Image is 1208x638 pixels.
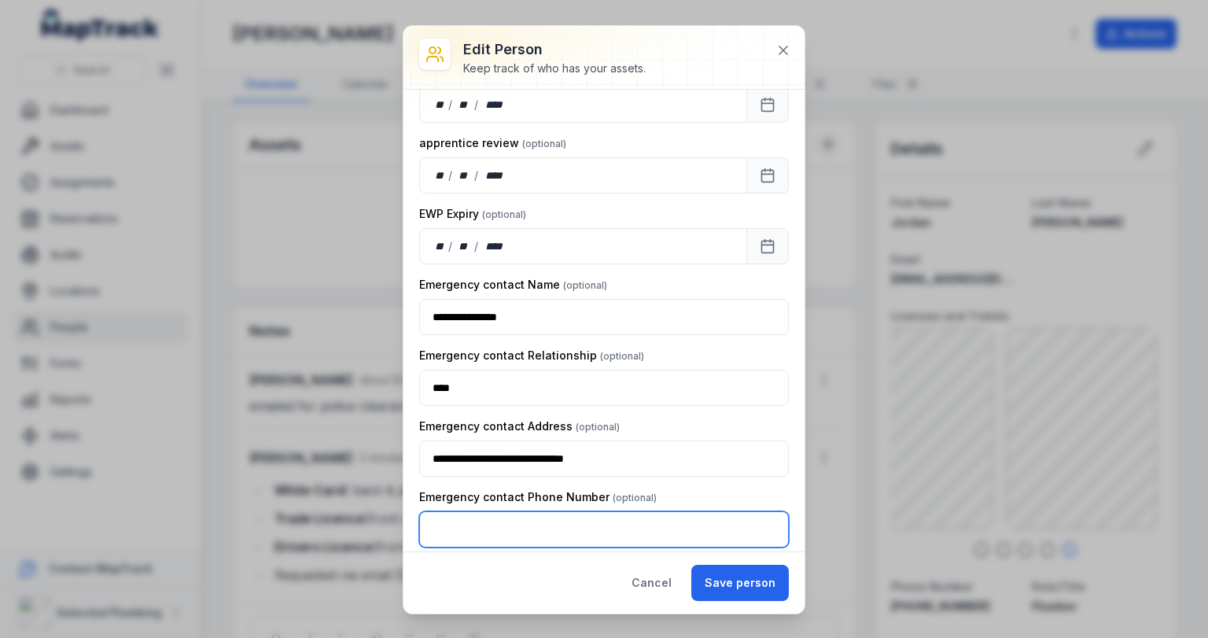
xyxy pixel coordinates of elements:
div: day, [433,97,448,112]
h3: Edit person [463,39,646,61]
div: year, [480,238,509,254]
div: Keep track of who has your assets. [463,61,646,76]
div: month, [454,238,475,254]
div: / [474,97,480,112]
label: Emergency contact Phone Number [419,489,657,505]
div: / [448,238,454,254]
button: Calendar [746,228,789,264]
div: / [474,238,480,254]
label: Emergency contact Name [419,277,607,293]
label: apprentice review [419,135,566,151]
div: / [448,168,454,183]
button: Calendar [746,87,789,123]
div: / [448,97,454,112]
button: Cancel [618,565,685,601]
div: month, [454,97,475,112]
div: year, [480,97,509,112]
div: day, [433,168,448,183]
label: Emergency contact Relationship [419,348,644,363]
div: day, [433,238,448,254]
div: / [474,168,480,183]
button: Calendar [746,157,789,194]
label: Emergency contact Address [419,419,620,434]
button: Save person [691,565,789,601]
div: year, [480,168,509,183]
div: month, [454,168,475,183]
label: EWP Expiry [419,206,526,222]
